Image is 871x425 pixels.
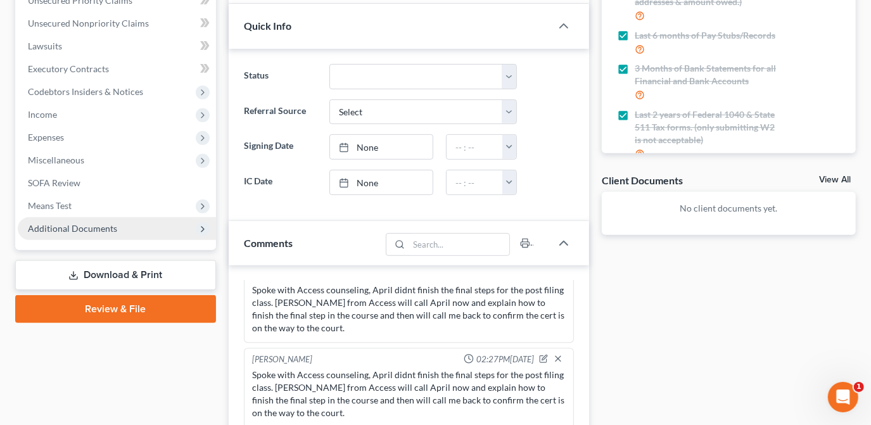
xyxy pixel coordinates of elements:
span: 1 [854,382,864,392]
a: View All [819,175,851,184]
span: 02:27PM[DATE] [476,353,534,365]
label: Signing Date [238,134,323,160]
span: Executory Contracts [28,63,109,74]
div: Client Documents [602,174,683,187]
span: Comments [244,237,293,249]
input: Search... [409,234,510,255]
span: Additional Documents [28,223,117,234]
a: Unsecured Nonpriority Claims [18,12,216,35]
a: SOFA Review [18,172,216,194]
a: Lawsuits [18,35,216,58]
div: Spoke with Access counseling, April didnt finish the final steps for the post filing class. [PERS... [252,284,566,334]
span: Codebtors Insiders & Notices [28,86,143,97]
a: Review & File [15,295,216,323]
label: Referral Source [238,99,323,125]
a: None [330,170,433,194]
span: Expenses [28,132,64,143]
span: Last 6 months of Pay Stubs/Records [635,29,775,42]
span: SOFA Review [28,177,80,188]
span: Last 2 years of Federal 1040 & State 511 Tax forms. (only submitting W2 is not acceptable) [635,108,782,146]
span: Quick Info [244,20,291,32]
div: Spoke with Access counseling, April didnt finish the final steps for the post filing class. [PERS... [252,369,566,419]
label: Status [238,64,323,89]
a: Download & Print [15,260,216,290]
span: Means Test [28,200,72,211]
a: None [330,135,433,159]
input: -- : -- [447,170,503,194]
label: IC Date [238,170,323,195]
span: Miscellaneous [28,155,84,165]
span: 3 Months of Bank Statements for all Financial and Bank Accounts [635,62,782,87]
iframe: Intercom live chat [828,382,858,412]
span: Unsecured Nonpriority Claims [28,18,149,29]
div: [PERSON_NAME] [252,353,312,366]
span: Income [28,109,57,120]
p: No client documents yet. [612,202,846,215]
span: Lawsuits [28,41,62,51]
a: Executory Contracts [18,58,216,80]
input: -- : -- [447,135,503,159]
